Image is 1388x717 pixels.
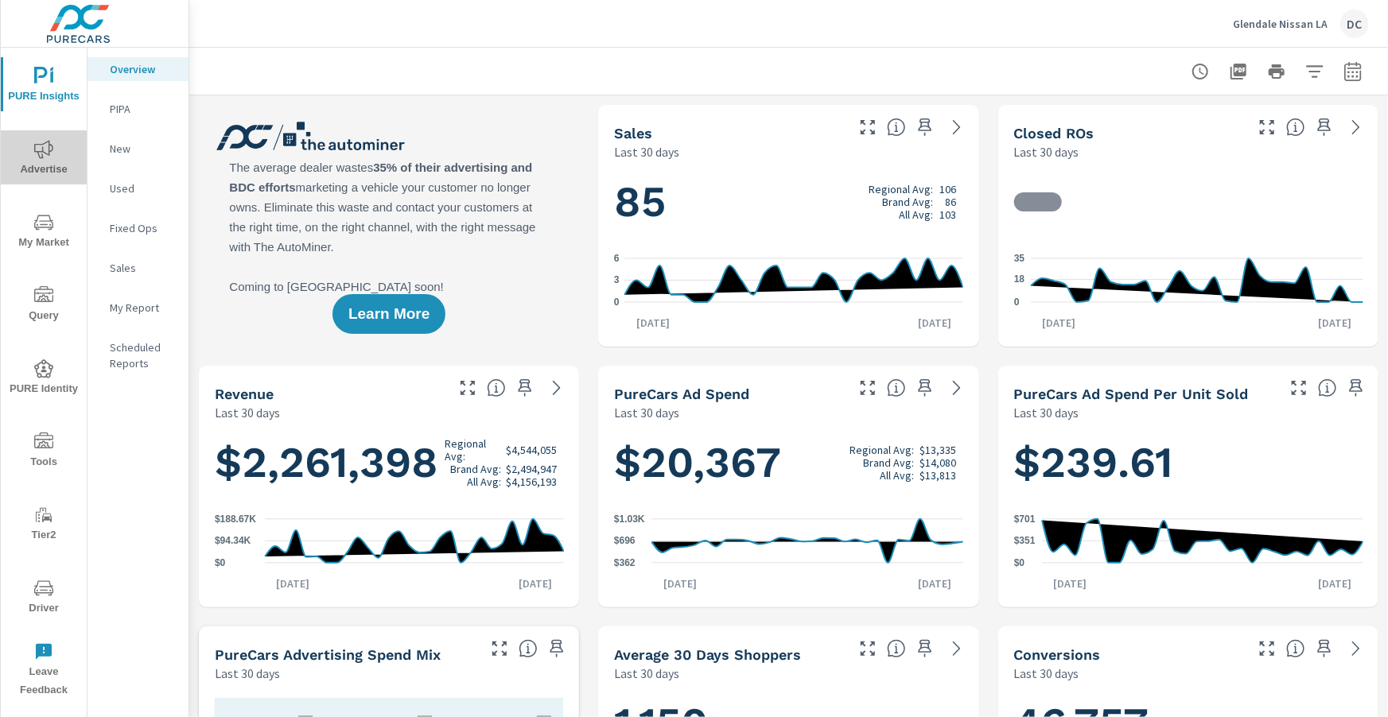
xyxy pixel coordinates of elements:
h5: PureCars Ad Spend Per Unit Sold [1014,386,1249,402]
p: Used [110,180,176,196]
span: Save this to your personalized report [512,375,538,401]
text: $94.34K [215,536,251,547]
p: Scheduled Reports [110,339,176,371]
p: Brand Avg: [883,196,934,208]
h5: Conversions [1014,646,1101,663]
p: PIPA [110,101,176,117]
span: My Market [6,213,82,252]
p: [DATE] [652,576,708,591]
span: The number of dealer-specified goals completed by a visitor. [Source: This data is provided by th... [1286,639,1305,658]
span: Leave Feedback [6,642,82,700]
span: Save this to your personalized report [912,375,938,401]
h5: PureCars Ad Spend [614,386,749,402]
p: [DATE] [1042,576,1098,591]
h1: 85 [614,175,962,229]
p: $14,080 [920,456,957,469]
span: Tools [6,432,82,471]
span: Number of vehicles sold by the dealership over the selected date range. [Source: This data is sou... [887,118,906,137]
a: See more details in report [944,114,970,140]
span: Save this to your personalized report [1343,375,1369,401]
h5: Closed ROs [1014,125,1094,141]
button: Learn More [332,294,445,334]
p: My Report [110,300,176,316]
p: $4,156,193 [506,475,557,488]
p: Last 30 days [1014,403,1079,422]
p: $4,544,055 [506,444,557,456]
span: Save this to your personalized report [544,636,570,661]
p: $13,813 [920,469,957,482]
h5: Sales [614,125,652,141]
span: PURE Identity [6,359,82,398]
p: [DATE] [1031,315,1087,331]
span: Driver [6,579,82,618]
p: 86 [946,196,957,208]
p: Fixed Ops [110,220,176,236]
h1: $2,261,398 [215,436,563,490]
span: Tier2 [6,506,82,545]
text: 0 [1014,296,1020,308]
p: 106 [940,183,957,196]
span: PURE Insights [6,67,82,106]
p: [DATE] [1307,576,1363,591]
button: Make Fullscreen [855,375,881,401]
div: Scheduled Reports [87,335,189,375]
div: nav menu [1,48,87,706]
p: Sales [110,260,176,276]
button: Make Fullscreen [455,375,480,401]
p: [DATE] [908,576,963,591]
button: Make Fullscreen [855,114,881,140]
p: Last 30 days [215,403,280,422]
p: 103 [940,208,957,221]
text: $696 [614,536,636,547]
text: 35 [1014,253,1025,264]
text: 6 [614,253,620,264]
p: [DATE] [625,315,681,331]
span: Save this to your personalized report [912,636,938,661]
text: 18 [1014,274,1025,285]
text: $1.03K [614,514,645,525]
p: Brand Avg: [450,463,501,475]
a: See more details in report [1343,114,1369,140]
text: $0 [1014,557,1025,568]
div: Overview [87,57,189,81]
div: PIPA [87,97,189,121]
p: [DATE] [265,576,321,591]
a: See more details in report [1343,636,1369,661]
span: Save this to your personalized report [1312,636,1337,661]
h1: $239.61 [1014,436,1363,490]
button: Make Fullscreen [1286,375,1312,401]
p: Regional Avg: [869,183,934,196]
p: $13,335 [920,444,957,456]
span: Total cost of media for all PureCars channels for the selected dealership group over the selected... [887,378,906,397]
span: Save this to your personalized report [912,114,938,140]
p: Brand Avg: [863,456,914,469]
p: $2,494,947 [506,463,557,475]
button: Print Report [1261,56,1293,87]
span: Query [6,286,82,325]
span: Learn More [348,307,430,321]
text: $701 [1014,514,1036,525]
div: Sales [87,256,189,280]
p: Glendale Nissan LA [1233,17,1328,31]
p: All Avg: [467,475,501,488]
span: Save this to your personalized report [1312,114,1337,140]
p: All Avg: [900,208,934,221]
h5: PureCars Advertising Spend Mix [215,646,441,663]
text: $362 [614,557,636,568]
span: Total sales revenue over the selected date range. [Source: This data is sourced from the dealer’s... [487,378,506,397]
p: Regional Avg: [445,437,501,463]
button: Select Date Range [1337,56,1369,87]
p: Last 30 days [614,403,679,422]
p: Last 30 days [614,664,679,683]
span: Advertise [6,140,82,179]
p: All Avg: [880,469,914,482]
button: Apply Filters [1299,56,1331,87]
p: Regional Avg: [850,444,914,456]
div: DC [1340,10,1369,38]
p: Last 30 days [1014,142,1079,161]
div: Fixed Ops [87,216,189,240]
a: See more details in report [544,375,570,401]
a: See more details in report [944,636,970,661]
p: Last 30 days [614,142,679,161]
p: Overview [110,61,176,77]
